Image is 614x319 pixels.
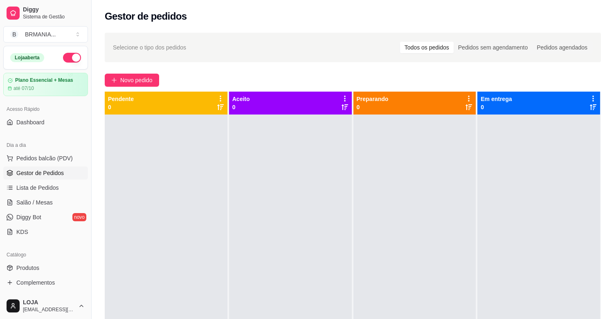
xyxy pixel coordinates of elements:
p: 0 [232,103,250,111]
a: DiggySistema de Gestão [3,3,88,23]
span: B [10,30,18,38]
p: Em entrega [481,95,512,103]
a: Gestor de Pedidos [3,166,88,180]
h2: Gestor de pedidos [105,10,187,23]
a: Dashboard [3,116,88,129]
div: Catálogo [3,248,88,261]
span: Novo pedido [120,76,153,85]
a: Produtos [3,261,88,274]
p: Aceito [232,95,250,103]
span: Pedidos balcão (PDV) [16,154,73,162]
p: Preparando [357,95,389,103]
div: Pedidos sem agendamento [454,42,532,53]
div: Acesso Rápido [3,103,88,116]
div: BRMANIA ... [25,30,56,38]
p: 0 [108,103,134,111]
button: LOJA[EMAIL_ADDRESS][DOMAIN_NAME] [3,296,88,316]
article: até 07/10 [13,85,34,92]
span: Complementos [16,279,55,287]
a: Salão / Mesas [3,196,88,209]
p: Pendente [108,95,134,103]
a: KDS [3,225,88,238]
div: Loja aberta [10,53,44,62]
div: Dia a dia [3,139,88,152]
a: Complementos [3,276,88,289]
p: 0 [481,103,512,111]
span: Dashboard [16,118,45,126]
div: Todos os pedidos [400,42,454,53]
span: Salão / Mesas [16,198,53,207]
span: Selecione o tipo dos pedidos [113,43,186,52]
span: KDS [16,228,28,236]
button: Select a team [3,26,88,43]
span: Sistema de Gestão [23,13,85,20]
button: Pedidos balcão (PDV) [3,152,88,165]
div: Pedidos agendados [532,42,592,53]
span: Gestor de Pedidos [16,169,64,177]
button: Alterar Status [63,53,81,63]
span: Diggy Bot [16,213,41,221]
span: Lista de Pedidos [16,184,59,192]
span: [EMAIL_ADDRESS][DOMAIN_NAME] [23,306,75,313]
a: Plano Essencial + Mesasaté 07/10 [3,73,88,96]
button: Novo pedido [105,74,159,87]
span: Diggy [23,6,85,13]
a: Diggy Botnovo [3,211,88,224]
span: Produtos [16,264,39,272]
span: plus [111,77,117,83]
article: Plano Essencial + Mesas [15,77,73,83]
a: Lista de Pedidos [3,181,88,194]
span: LOJA [23,299,75,306]
p: 0 [357,103,389,111]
